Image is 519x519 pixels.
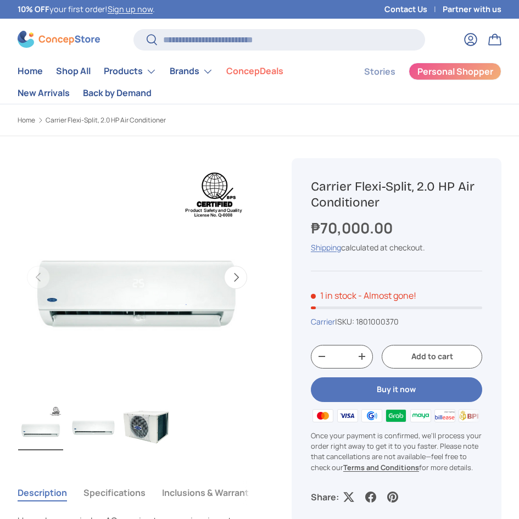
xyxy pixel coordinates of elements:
img: carrier-flexi-2.00-hp-split-type-aircon-outdoor-unit-full-view-concepstore [124,404,169,450]
strong: 10% OFF [18,4,49,14]
div: calculated at checkout. [311,242,482,253]
a: Personal Shopper [409,63,501,80]
span: 1801000370 [356,316,399,327]
img: carrier-flexi-2.00-hp-split-type-aircon-indoor-unit-full-view-concepstore [71,404,116,450]
h1: Carrier Flexi-Split, 2.0 HP Air Conditioner [311,178,482,211]
a: Carrier [311,316,335,327]
button: Buy it now [311,377,482,402]
a: Home [18,117,35,124]
img: ConcepStore [18,31,100,48]
button: Specifications [83,480,146,505]
a: Sign up now [108,4,153,14]
a: Brands [170,60,213,82]
p: Once your payment is confirmed, we'll process your order right away to get it to you faster. Plea... [311,431,482,473]
span: | [335,316,399,327]
img: grabpay [384,408,408,424]
a: ConcepDeals [226,60,283,82]
span: 1 in stock [311,289,356,302]
nav: Secondary [338,60,501,104]
span: Personal Shopper [417,67,493,76]
button: Inclusions & Warranty [162,480,254,505]
img: billease [433,408,457,424]
media-gallery: Gallery Viewer [18,158,256,454]
span: SKU: [337,316,354,327]
p: Share: [311,490,339,504]
img: master [311,408,335,424]
a: Contact Us [384,3,443,15]
a: Shipping [311,242,341,253]
a: New Arrivals [18,82,70,104]
img: bpi [457,408,481,424]
summary: Products [97,60,163,82]
nav: Primary [18,60,338,104]
a: Shop All [56,60,91,82]
a: Stories [364,61,395,82]
a: Terms and Conditions [343,462,419,472]
button: Description [18,480,67,505]
p: your first order! . [18,3,155,15]
strong: ₱70,000.00 [311,218,395,238]
a: Partner with us [443,3,501,15]
a: Carrier Flexi-Split, 2.0 HP Air Conditioner [46,117,166,124]
a: Home [18,60,43,82]
a: Back by Demand [83,82,152,104]
img: maya [408,408,432,424]
p: - Almost gone! [358,289,416,302]
img: ubp [482,408,506,424]
img: gcash [360,408,384,424]
img: visa [335,408,359,424]
img: Carrier Flexi-Split, 2.0 HP Air Conditioner [18,404,63,450]
a: Products [104,60,157,82]
nav: Breadcrumbs [18,115,274,125]
button: Add to cart [382,345,482,369]
summary: Brands [163,60,220,82]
